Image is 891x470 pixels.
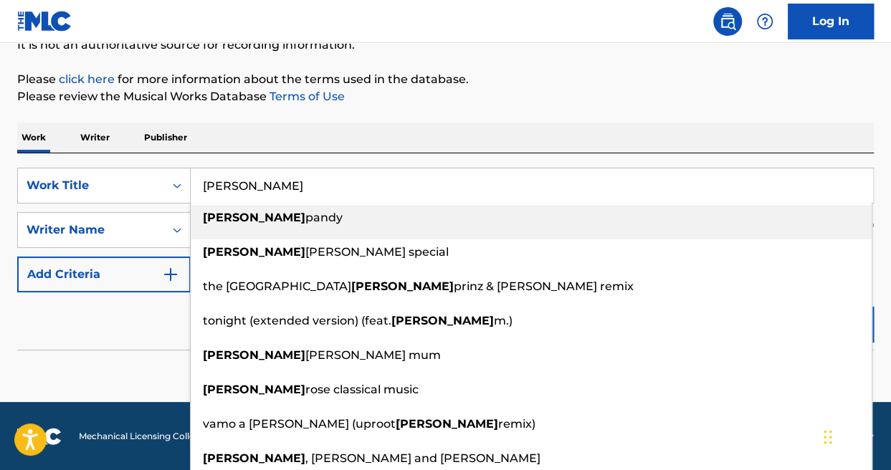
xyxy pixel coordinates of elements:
[305,211,343,224] span: pandy
[203,451,305,465] strong: [PERSON_NAME]
[396,417,498,431] strong: [PERSON_NAME]
[203,417,396,431] span: vamo a [PERSON_NAME] (uproot
[351,279,454,293] strong: [PERSON_NAME]
[17,123,50,153] p: Work
[203,279,351,293] span: the [GEOGRAPHIC_DATA]
[713,7,742,36] a: Public Search
[17,11,72,32] img: MLC Logo
[27,221,156,239] div: Writer Name
[305,383,419,396] span: rose classical music
[454,279,634,293] span: prinz & [PERSON_NAME] remix
[819,401,891,470] iframe: Chat Widget
[59,72,115,86] a: click here
[17,168,874,350] form: Search Form
[305,451,540,465] span: , [PERSON_NAME] and [PERSON_NAME]
[305,245,449,259] span: [PERSON_NAME] special
[203,211,305,224] strong: [PERSON_NAME]
[17,428,62,445] img: logo
[719,13,736,30] img: search
[140,123,191,153] p: Publisher
[494,314,513,327] span: m.)
[305,348,441,362] span: [PERSON_NAME] mum
[79,430,245,443] span: Mechanical Licensing Collective © 2025
[17,37,874,54] p: It is not an authoritative source for recording information.
[17,88,874,105] p: Please review the Musical Works Database
[17,71,874,88] p: Please for more information about the terms used in the database.
[824,416,832,459] div: Drag
[498,417,535,431] span: remix)
[391,314,494,327] strong: [PERSON_NAME]
[203,314,391,327] span: tonight (extended version) (feat.
[203,383,305,396] strong: [PERSON_NAME]
[751,7,779,36] div: Help
[267,90,345,103] a: Terms of Use
[27,177,156,194] div: Work Title
[76,123,114,153] p: Writer
[756,13,773,30] img: help
[203,245,305,259] strong: [PERSON_NAME]
[17,256,191,292] button: Add Criteria
[788,4,874,39] a: Log In
[203,348,305,362] strong: [PERSON_NAME]
[162,266,179,283] img: 9d2ae6d4665cec9f34b9.svg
